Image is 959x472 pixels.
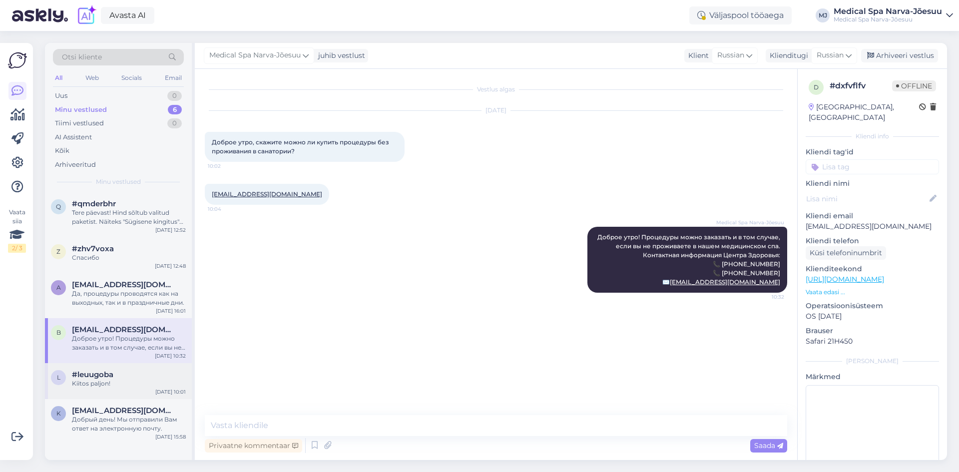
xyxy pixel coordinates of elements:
span: z [56,248,60,255]
span: Minu vestlused [96,177,141,186]
span: brigitta5@list.ru [72,325,176,334]
div: 2 / 3 [8,244,26,253]
div: 0 [167,91,182,101]
div: Väljaspool tööaega [689,6,792,24]
div: Kliendi info [806,132,939,141]
p: Operatsioonisüsteem [806,301,939,311]
div: Да, процедуры проводятся как на выходных, так и в праздничные дни. [72,289,186,307]
div: # dxfvflfv [830,80,892,92]
div: Kiitos paljon! [72,379,186,388]
p: Kliendi nimi [806,178,939,189]
p: Safari 21H450 [806,336,939,347]
span: #qmderbhr [72,199,116,208]
span: Доброе утро, скажите можно ли купить процедуры без проживания в санатории? [212,138,391,155]
div: Küsi telefoninumbrit [806,246,886,260]
div: Vaata siia [8,208,26,253]
span: Доброе утро! Процедуры можно заказать и в том случае, если вы не проживаете в нашем медицинском с... [597,233,782,286]
span: ala62@mail.ee [72,280,176,289]
div: AI Assistent [55,132,92,142]
a: [EMAIL_ADDRESS][DOMAIN_NAME] [212,190,322,198]
div: Socials [119,71,144,84]
input: Lisa nimi [806,193,928,204]
span: Medical Spa Narva-Jõesuu [716,219,784,226]
p: Kliendi telefon [806,236,939,246]
p: OS [DATE] [806,311,939,322]
span: Russian [817,50,844,61]
span: 10:32 [747,293,784,301]
span: Saada [754,441,783,450]
div: Klient [684,50,709,61]
div: [DATE] 15:58 [155,433,186,441]
div: Email [163,71,184,84]
span: Russian [717,50,744,61]
p: Vaata edasi ... [806,288,939,297]
a: [URL][DOMAIN_NAME] [806,275,884,284]
div: Minu vestlused [55,105,107,115]
p: Kliendi email [806,211,939,221]
a: Medical Spa Narva-JõesuuMedical Spa Narva-Jõesuu [834,7,953,23]
div: MJ [816,8,830,22]
div: Arhiveeritud [55,160,96,170]
div: Medical Spa Narva-Jõesuu [834,7,942,15]
div: Medical Spa Narva-Jõesuu [834,15,942,23]
span: Otsi kliente [62,52,102,62]
div: [DATE] 12:52 [155,226,186,234]
div: 0 [167,118,182,128]
span: k [56,410,61,417]
a: Avasta AI [101,7,154,24]
span: #leuugoba [72,370,113,379]
span: 10:02 [208,162,245,170]
div: Tere päevast! Hind sõltub valitud paketist. Näiteks "Sügisene kingitus" programm on fikseeritud k... [72,208,186,226]
p: Kliendi tag'id [806,147,939,157]
div: Спасибо [72,253,186,262]
img: Askly Logo [8,51,27,70]
div: Uus [55,91,67,101]
span: #zhv7voxa [72,244,114,253]
span: d [814,83,819,91]
div: [DATE] 10:01 [155,388,186,396]
div: All [53,71,64,84]
div: Kõik [55,146,69,156]
div: Tiimi vestlused [55,118,104,128]
div: 6 [168,105,182,115]
span: a [56,284,61,291]
div: juhib vestlust [314,50,365,61]
div: Добрый день! Мы отправили Вам ответ на электронную почту. [72,415,186,433]
span: b [56,329,61,336]
input: Lisa tag [806,159,939,174]
div: Web [83,71,101,84]
div: Доброе утро! Процедуры можно заказать и в том случае, если вы не проживаете в нашем медицинском с... [72,334,186,352]
span: l [57,374,60,381]
div: Vestlus algas [205,85,787,94]
p: Klienditeekond [806,264,939,274]
span: Offline [892,80,936,91]
div: Privaatne kommentaar [205,439,302,453]
a: [EMAIL_ADDRESS][DOMAIN_NAME] [670,278,780,286]
p: [EMAIL_ADDRESS][DOMAIN_NAME] [806,221,939,232]
div: [PERSON_NAME] [806,357,939,366]
div: [GEOGRAPHIC_DATA], [GEOGRAPHIC_DATA] [809,102,919,123]
p: Märkmed [806,372,939,382]
div: [DATE] 12:48 [155,262,186,270]
span: kolk71@mail.ru [72,406,176,415]
p: Brauser [806,326,939,336]
img: explore-ai [76,5,97,26]
div: Klienditugi [766,50,808,61]
span: 10:04 [208,205,245,213]
span: Medical Spa Narva-Jõesuu [209,50,301,61]
div: Arhiveeri vestlus [861,49,938,62]
div: [DATE] [205,106,787,115]
span: q [56,203,61,210]
div: [DATE] 10:32 [155,352,186,360]
div: [DATE] 16:01 [156,307,186,315]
